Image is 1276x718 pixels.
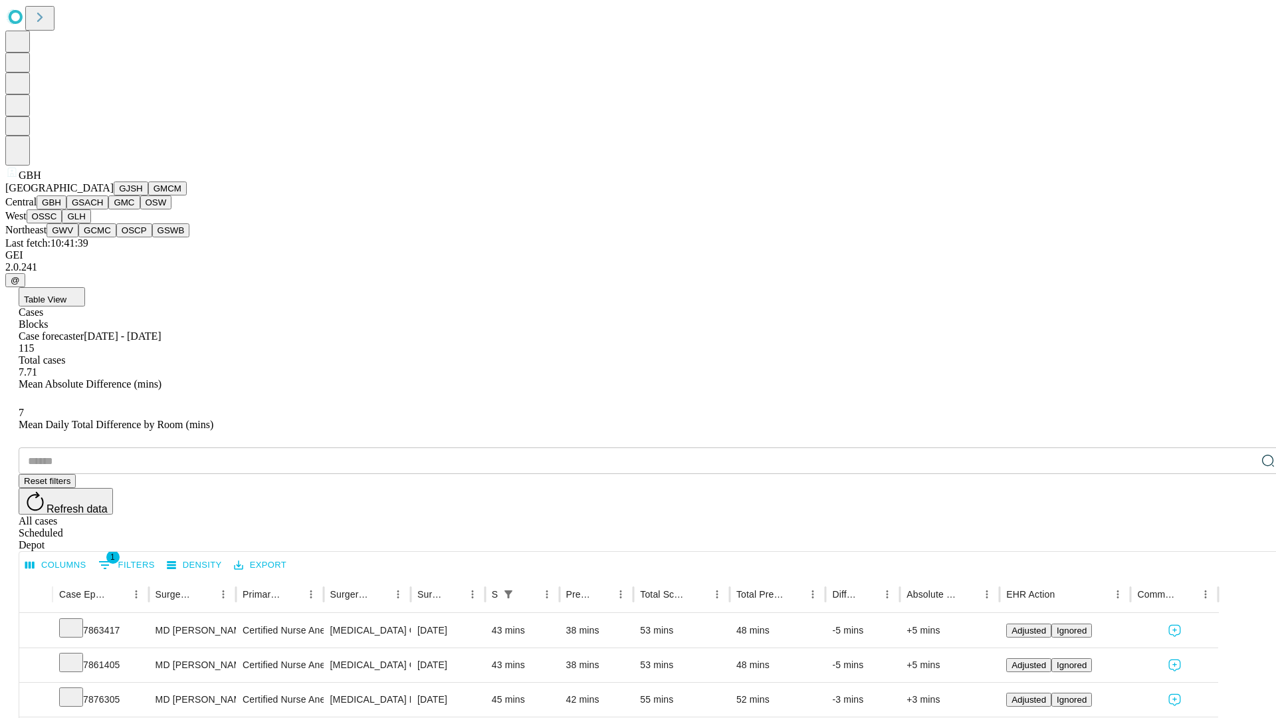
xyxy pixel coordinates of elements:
button: Show filters [499,585,518,604]
div: 43 mins [492,648,553,682]
button: Reset filters [19,474,76,488]
div: MD [PERSON_NAME] [156,648,229,682]
button: Menu [611,585,630,604]
span: Table View [24,295,66,304]
div: +5 mins [906,648,993,682]
span: Ignored [1057,626,1087,636]
span: Last fetch: 10:41:39 [5,237,88,249]
span: Ignored [1057,660,1087,670]
div: Total Scheduled Duration [640,589,688,600]
button: Ignored [1051,693,1092,707]
button: Adjusted [1006,658,1051,672]
div: Comments [1137,589,1176,600]
button: GMC [108,195,140,209]
button: Menu [878,585,897,604]
div: +3 mins [906,683,993,717]
div: Certified Nurse Anesthetist [243,648,316,682]
div: GEI [5,249,1271,261]
button: Sort [1056,585,1075,604]
div: [DATE] [417,683,478,717]
div: [DATE] [417,648,478,682]
button: Ignored [1051,658,1092,672]
button: Adjusted [1006,624,1051,638]
span: Adjusted [1011,695,1046,705]
span: Mean Absolute Difference (mins) [19,378,161,390]
span: Ignored [1057,695,1087,705]
div: MD [PERSON_NAME] [156,614,229,648]
span: Reset filters [24,476,70,486]
span: Mean Daily Total Difference by Room (mins) [19,419,213,430]
span: GBH [19,170,41,181]
button: GLH [62,209,90,223]
div: 53 mins [640,648,723,682]
div: Predicted In Room Duration [566,589,592,600]
div: Absolute Difference [906,589,958,600]
div: 7863417 [59,614,142,648]
span: 7 [19,407,24,418]
button: Expand [26,620,46,643]
button: Sort [108,585,127,604]
button: GWV [47,223,78,237]
div: 48 mins [736,614,819,648]
button: Ignored [1051,624,1092,638]
div: 45 mins [492,683,553,717]
button: OSSC [27,209,62,223]
button: Sort [1178,585,1196,604]
div: Surgeon Name [156,589,194,600]
button: Expand [26,689,46,712]
span: Northeast [5,224,47,235]
span: [GEOGRAPHIC_DATA] [5,182,114,193]
button: Refresh data [19,488,113,515]
div: -5 mins [832,648,893,682]
button: Expand [26,654,46,677]
button: Menu [1196,585,1215,604]
button: GJSH [114,181,148,195]
div: [MEDICAL_DATA] FLEXIBLE PROXIMAL DIAGNOSTIC [330,683,404,717]
div: 7876305 [59,683,142,717]
button: Sort [593,585,611,604]
button: OSCP [116,223,152,237]
button: Menu [708,585,726,604]
span: Adjusted [1011,660,1046,670]
button: Menu [1109,585,1127,604]
div: 42 mins [566,683,627,717]
div: 55 mins [640,683,723,717]
div: -3 mins [832,683,893,717]
span: [DATE] - [DATE] [84,330,161,342]
div: 52 mins [736,683,819,717]
button: Menu [127,585,146,604]
div: -5 mins [832,614,893,648]
span: Adjusted [1011,626,1046,636]
div: MD [PERSON_NAME] [156,683,229,717]
span: West [5,210,27,221]
div: EHR Action [1006,589,1055,600]
button: GBH [37,195,66,209]
div: [MEDICAL_DATA] CA SCRN NOT HI RSK [330,648,404,682]
div: Surgery Date [417,589,443,600]
button: Menu [214,585,233,604]
button: Sort [370,585,389,604]
div: Certified Nurse Anesthetist [243,683,316,717]
button: Sort [195,585,214,604]
button: Sort [785,585,803,604]
button: @ [5,273,25,287]
button: GSACH [66,195,108,209]
button: Adjusted [1006,693,1051,707]
div: [MEDICAL_DATA] CA SCRN NOT HI RSK [330,614,404,648]
div: Case Epic Id [59,589,107,600]
div: 38 mins [566,648,627,682]
button: Sort [689,585,708,604]
div: 7861405 [59,648,142,682]
div: [DATE] [417,614,478,648]
div: Total Predicted Duration [736,589,784,600]
div: 48 mins [736,648,819,682]
div: 2.0.241 [5,261,1271,273]
span: 115 [19,342,34,354]
span: Case forecaster [19,330,84,342]
button: GMCM [148,181,187,195]
span: Total cases [19,354,65,366]
button: Menu [302,585,320,604]
span: 1 [106,550,120,564]
div: Difference [832,589,858,600]
div: 1 active filter [499,585,518,604]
